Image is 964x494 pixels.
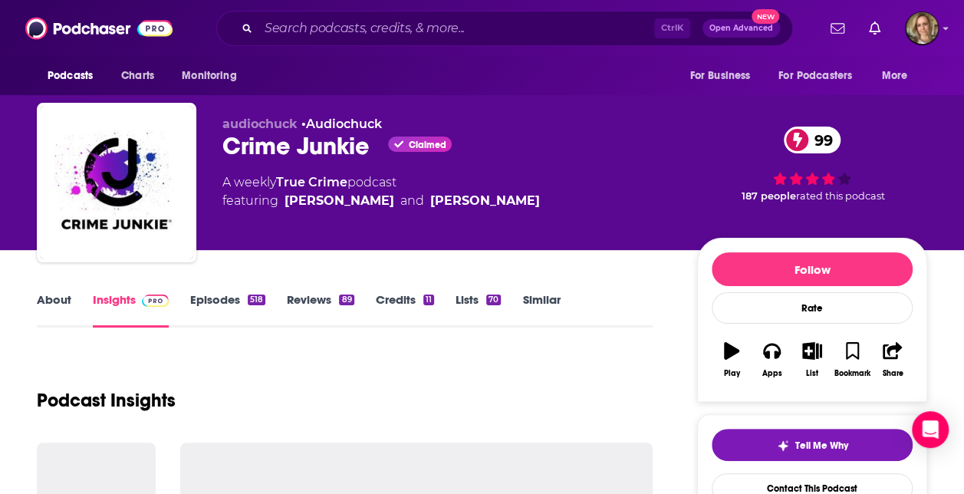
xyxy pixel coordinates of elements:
div: Apps [762,369,782,378]
button: open menu [171,61,256,91]
div: 99 187 peoplerated this podcast [697,117,927,212]
span: featuring [222,192,540,210]
span: Ctrl K [654,18,690,38]
a: About [37,292,71,328]
div: [PERSON_NAME] [430,192,540,210]
input: Search podcasts, credits, & more... [258,16,654,41]
span: Claimed [408,141,446,149]
span: and [400,192,424,210]
a: Show notifications dropdown [863,15,887,41]
img: tell me why sparkle [777,440,789,452]
span: Monitoring [182,65,236,87]
span: Open Advanced [709,25,773,32]
span: More [882,65,908,87]
button: Follow [712,252,913,286]
span: New [752,9,779,24]
span: Podcasts [48,65,93,87]
div: List [806,369,818,378]
div: Share [882,369,903,378]
button: Apps [752,332,791,387]
a: Lists70 [456,292,501,328]
a: Credits11 [376,292,434,328]
div: [PERSON_NAME] [285,192,394,210]
button: open menu [679,61,769,91]
button: List [792,332,832,387]
span: Tell Me Why [795,440,848,452]
button: Show profile menu [905,12,939,45]
span: rated this podcast [796,190,885,202]
a: Charts [111,61,163,91]
img: Podchaser Pro [142,295,169,307]
a: True Crime [276,175,347,189]
button: open menu [871,61,927,91]
button: Play [712,332,752,387]
a: Audiochuck [306,117,382,131]
a: Show notifications dropdown [824,15,850,41]
span: For Podcasters [778,65,852,87]
a: Episodes518 [190,292,265,328]
button: open menu [37,61,113,91]
span: 187 people [742,190,796,202]
div: 11 [423,295,434,305]
span: 99 [799,127,841,153]
span: Logged in as Lauren.Russo [905,12,939,45]
div: A weekly podcast [222,173,540,210]
img: Podchaser - Follow, Share and Rate Podcasts [25,14,173,43]
div: Rate [712,292,913,324]
div: Bookmark [834,369,870,378]
div: Search podcasts, credits, & more... [216,11,793,46]
a: Similar [522,292,560,328]
a: 99 [784,127,841,153]
button: Open AdvancedNew [702,19,780,38]
div: Play [724,369,740,378]
span: Charts [121,65,154,87]
div: 70 [486,295,501,305]
h1: Podcast Insights [37,389,176,412]
div: 89 [339,295,354,305]
button: Bookmark [832,332,872,387]
div: 518 [248,295,265,305]
a: InsightsPodchaser Pro [93,292,169,328]
img: Crime Junkie [40,106,193,259]
div: Open Intercom Messenger [912,411,949,448]
a: Reviews89 [287,292,354,328]
button: open menu [768,61,874,91]
span: audiochuck [222,117,298,131]
span: • [301,117,382,131]
button: Share [873,332,913,387]
span: For Business [689,65,750,87]
img: User Profile [905,12,939,45]
button: tell me why sparkleTell Me Why [712,429,913,461]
